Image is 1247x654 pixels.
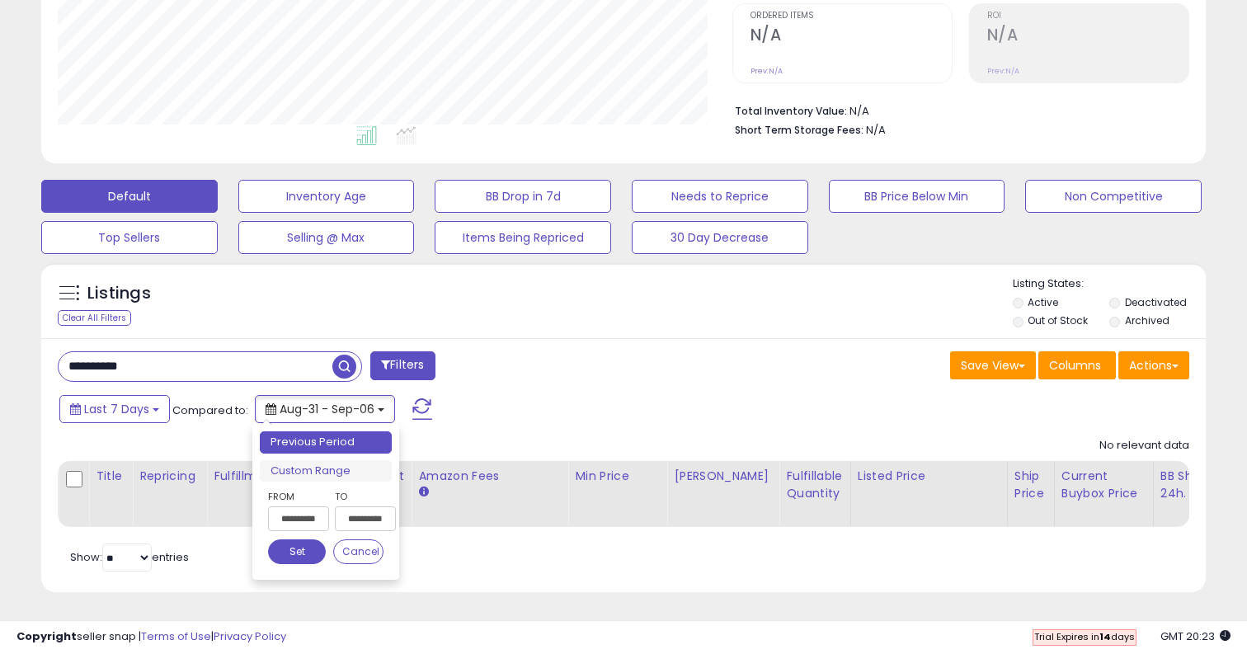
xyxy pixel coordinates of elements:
div: Amazon Fees [418,468,561,485]
b: 14 [1099,630,1111,643]
button: Non Competitive [1025,180,1202,213]
div: Fulfillment Cost [341,468,404,502]
button: 30 Day Decrease [632,221,808,254]
div: Ship Price [1014,468,1047,502]
span: Compared to: [172,402,248,418]
button: Default [41,180,218,213]
button: Inventory Age [238,180,415,213]
strong: Copyright [16,628,77,644]
div: Fulfillment [214,468,280,485]
label: Deactivated [1125,295,1187,309]
span: Columns [1049,357,1101,374]
h2: N/A [987,26,1188,48]
button: Last 7 Days [59,395,170,423]
h2: N/A [751,26,952,48]
li: N/A [735,100,1177,120]
div: [PERSON_NAME] [674,468,772,485]
div: No relevant data [1099,438,1189,454]
a: Terms of Use [141,628,211,644]
li: Previous Period [260,431,392,454]
span: N/A [866,122,886,138]
p: Listing States: [1013,276,1207,292]
small: Prev: N/A [751,66,783,76]
div: Title [96,468,125,485]
button: Set [268,539,326,564]
span: Show: entries [70,549,189,565]
b: Total Inventory Value: [735,104,847,118]
small: Amazon Fees. [418,485,428,500]
span: Ordered Items [751,12,952,21]
button: Actions [1118,351,1189,379]
button: BB Drop in 7d [435,180,611,213]
li: Custom Range [260,460,392,482]
span: Trial Expires in days [1034,630,1135,643]
label: To [335,488,384,505]
label: Active [1028,295,1058,309]
h5: Listings [87,282,151,305]
button: BB Price Below Min [829,180,1005,213]
span: Aug-31 - Sep-06 [280,401,374,417]
span: 2025-09-14 20:23 GMT [1160,628,1231,644]
button: Save View [950,351,1036,379]
div: seller snap | | [16,629,286,645]
div: Current Buybox Price [1061,468,1146,502]
div: Listed Price [858,468,1000,485]
div: Repricing [139,468,200,485]
label: Out of Stock [1028,313,1088,327]
span: Last 7 Days [84,401,149,417]
span: ROI [987,12,1188,21]
div: Min Price [575,468,660,485]
div: BB Share 24h. [1160,468,1221,502]
a: Privacy Policy [214,628,286,644]
button: Aug-31 - Sep-06 [255,395,395,423]
button: Top Sellers [41,221,218,254]
button: Needs to Reprice [632,180,808,213]
b: Short Term Storage Fees: [735,123,863,137]
button: Items Being Repriced [435,221,611,254]
div: Clear All Filters [58,310,131,326]
small: Prev: N/A [987,66,1019,76]
div: Fulfillable Quantity [786,468,843,502]
button: Filters [370,351,435,380]
label: Archived [1125,313,1169,327]
button: Selling @ Max [238,221,415,254]
button: Columns [1038,351,1116,379]
label: From [268,488,326,505]
button: Cancel [333,539,384,564]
